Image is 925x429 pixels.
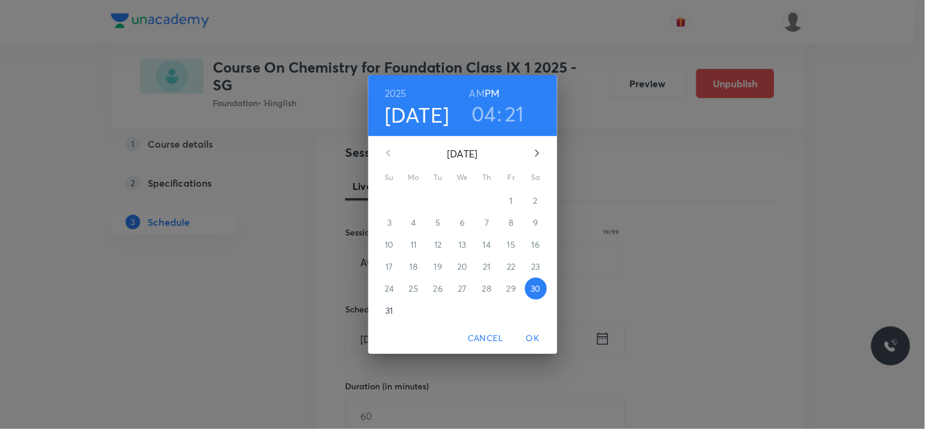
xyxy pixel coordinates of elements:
[498,101,502,126] h3: :
[530,283,540,295] p: 30
[463,327,508,350] button: Cancel
[513,327,552,350] button: OK
[525,171,547,184] span: Sa
[505,101,524,126] button: 21
[471,101,496,126] button: 04
[518,331,548,346] span: OK
[468,331,503,346] span: Cancel
[403,171,425,184] span: Mo
[452,171,474,184] span: We
[501,171,523,184] span: Fr
[476,171,498,184] span: Th
[385,85,407,102] button: 2025
[379,300,401,322] button: 31
[385,102,449,128] button: [DATE]
[485,85,499,102] button: PM
[403,146,523,161] p: [DATE]
[385,305,393,317] p: 31
[470,85,485,102] button: AM
[379,171,401,184] span: Su
[525,278,547,300] button: 30
[427,171,449,184] span: Tu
